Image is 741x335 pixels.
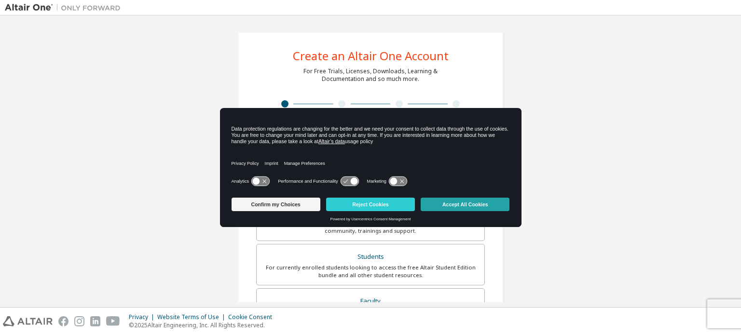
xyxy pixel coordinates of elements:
div: For Free Trials, Licenses, Downloads, Learning & Documentation and so much more. [303,67,438,83]
div: Students [262,250,479,264]
img: instagram.svg [74,316,84,326]
img: altair_logo.svg [3,316,53,326]
img: linkedin.svg [90,316,100,326]
img: facebook.svg [58,316,69,326]
div: Create an Altair One Account [293,50,449,62]
div: Faculty [262,295,479,308]
img: youtube.svg [106,316,120,326]
div: Privacy [129,313,157,321]
div: Cookie Consent [228,313,278,321]
p: © 2025 Altair Engineering, Inc. All Rights Reserved. [129,321,278,329]
img: Altair One [5,3,125,13]
div: Website Terms of Use [157,313,228,321]
div: For currently enrolled students looking to access the free Altair Student Edition bundle and all ... [262,264,479,279]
